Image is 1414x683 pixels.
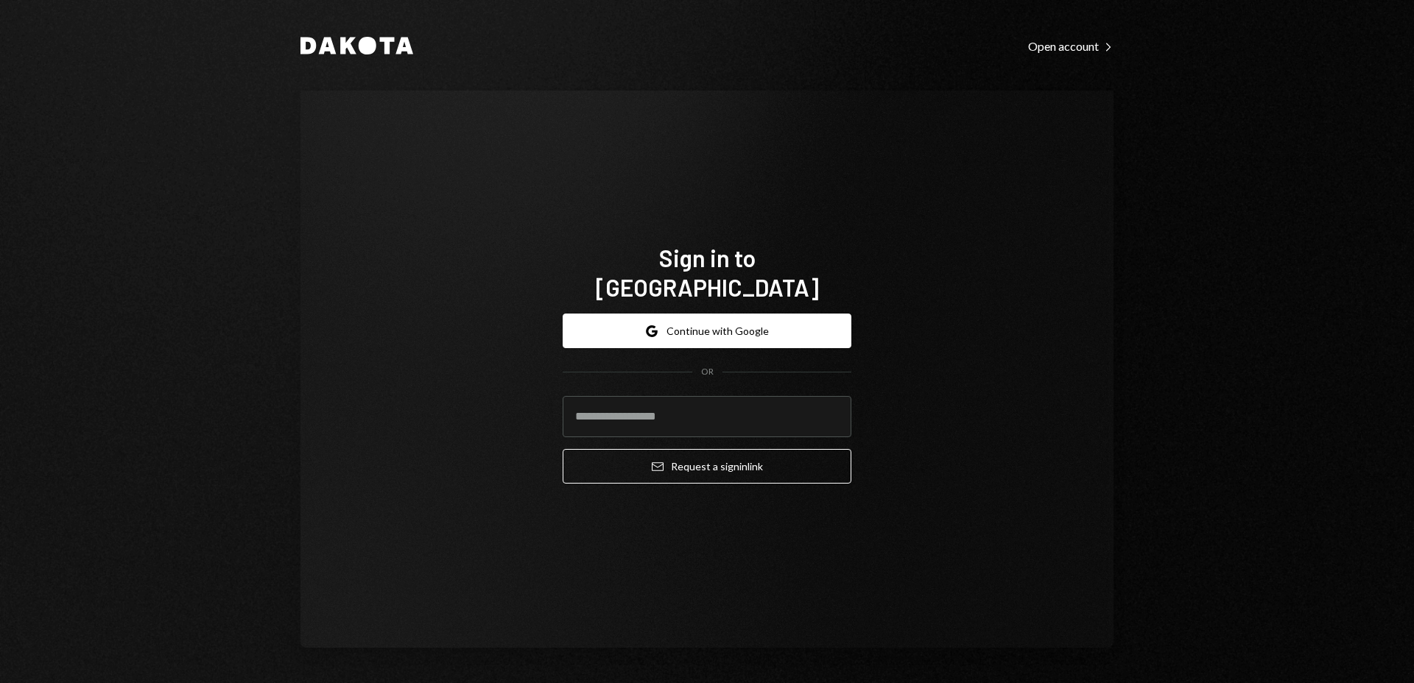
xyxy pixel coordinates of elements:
[563,243,851,302] h1: Sign in to [GEOGRAPHIC_DATA]
[563,314,851,348] button: Continue with Google
[701,366,714,378] div: OR
[1028,38,1114,54] a: Open account
[1028,39,1114,54] div: Open account
[563,449,851,484] button: Request a signinlink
